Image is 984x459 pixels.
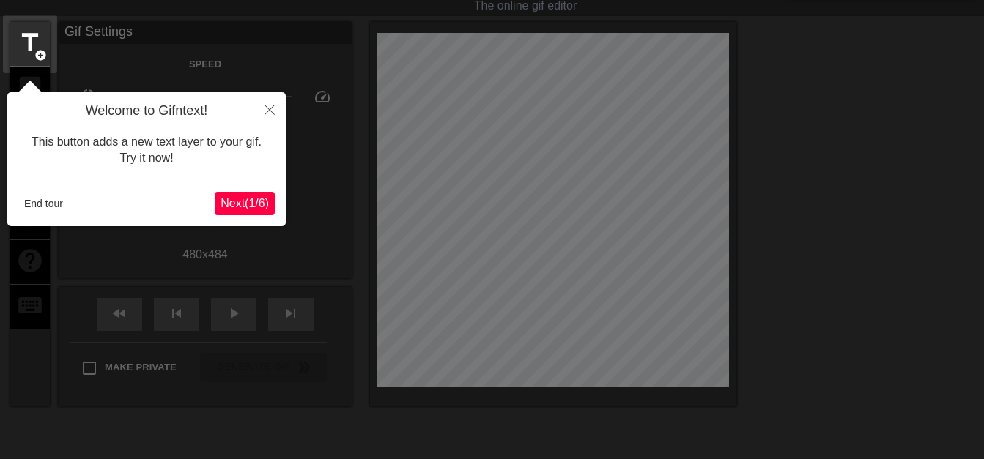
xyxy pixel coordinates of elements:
button: Next [215,192,275,215]
button: End tour [18,193,69,214]
h4: Welcome to Gifntext! [18,103,275,119]
span: Next ( 1 / 6 ) [221,197,269,209]
div: This button adds a new text layer to your gif. Try it now! [18,119,275,182]
button: Close [254,92,286,126]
